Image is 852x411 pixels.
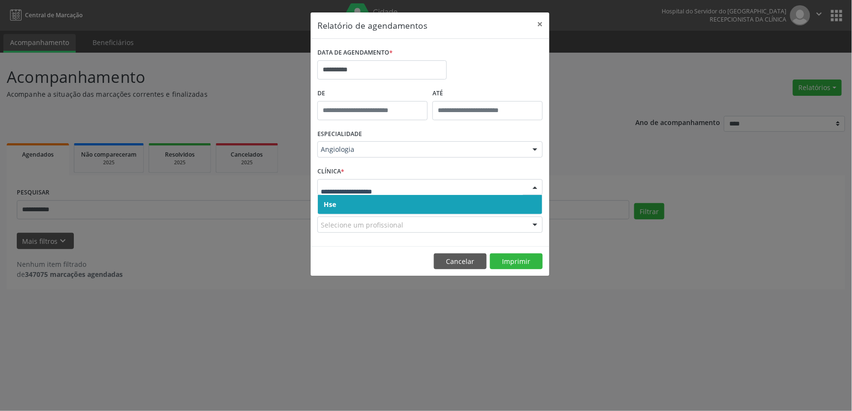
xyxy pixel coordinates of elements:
h5: Relatório de agendamentos [317,19,427,32]
label: ATÉ [432,86,543,101]
label: ESPECIALIDADE [317,127,362,142]
span: Selecione um profissional [321,220,403,230]
label: De [317,86,428,101]
button: Cancelar [434,253,487,270]
button: Imprimir [490,253,543,270]
label: CLÍNICA [317,164,344,179]
span: Angiologia [321,145,523,154]
label: DATA DE AGENDAMENTO [317,46,393,60]
span: Hse [324,200,336,209]
button: Close [530,12,549,36]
